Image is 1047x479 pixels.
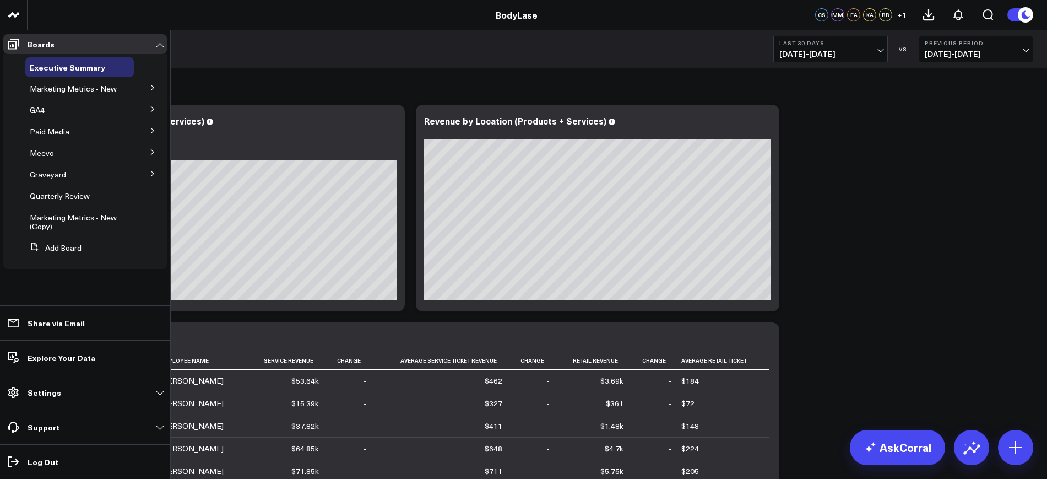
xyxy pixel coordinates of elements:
[249,352,329,370] th: Service Revenue
[547,398,550,409] div: -
[30,212,117,232] span: Marketing Metrics - New (Copy)
[850,430,945,465] a: AskCorral
[3,452,167,472] a: Log Out
[28,40,55,49] p: Boards
[681,398,695,409] div: $72
[364,443,366,454] div: -
[847,8,860,21] div: EA
[893,46,913,52] div: VS
[485,375,502,386] div: $462
[681,466,699,477] div: $205
[30,83,117,94] span: Marketing Metrics - New
[681,421,699,432] div: $148
[364,421,366,432] div: -
[895,8,908,21] button: +1
[291,466,319,477] div: $71.85k
[30,62,105,73] span: Executive Summary
[30,106,45,115] a: GA4
[669,375,671,386] div: -
[160,398,224,409] div: [PERSON_NAME]
[160,375,224,386] div: [PERSON_NAME]
[669,398,671,409] div: -
[560,352,633,370] th: Retail Revenue
[879,8,892,21] div: BB
[547,466,550,477] div: -
[779,50,882,58] span: [DATE] - [DATE]
[773,36,888,62] button: Last 30 Days[DATE]-[DATE]
[329,352,376,370] th: Change
[160,443,224,454] div: [PERSON_NAME]
[485,466,502,477] div: $711
[160,421,224,432] div: [PERSON_NAME]
[600,421,623,432] div: $1.48k
[681,443,699,454] div: $224
[424,115,606,127] div: Revenue by Location (Products + Services)
[831,8,844,21] div: MM
[512,352,560,370] th: Change
[28,353,95,362] p: Explore Your Data
[600,375,623,386] div: $3.69k
[669,443,671,454] div: -
[30,192,90,201] a: Quarterly Review
[364,375,366,386] div: -
[364,466,366,477] div: -
[547,375,550,386] div: -
[605,443,623,454] div: $4.7k
[669,466,671,477] div: -
[606,398,623,409] div: $361
[291,421,319,432] div: $37.82k
[30,63,105,72] a: Executive Summary
[160,466,224,477] div: [PERSON_NAME]
[496,9,538,21] a: BodyLase
[863,8,876,21] div: KA
[28,458,58,466] p: Log Out
[291,375,319,386] div: $53.64k
[30,149,54,158] a: Meevo
[30,191,90,201] span: Quarterly Review
[485,443,502,454] div: $648
[25,238,82,258] button: Add Board
[919,36,1033,62] button: Previous Period[DATE]-[DATE]
[547,443,550,454] div: -
[376,352,512,370] th: Average Service Ticket Revenue
[633,352,681,370] th: Change
[681,352,769,370] th: Average Retail Ticket
[28,423,59,432] p: Support
[50,151,397,160] div: Previous: $889.12k
[28,319,85,327] p: Share via Email
[30,148,54,158] span: Meevo
[291,443,319,454] div: $64.85k
[681,375,699,386] div: $184
[669,421,671,432] div: -
[779,40,882,46] b: Last 30 Days
[600,466,623,477] div: $5.75k
[485,421,502,432] div: $411
[925,50,1027,58] span: [DATE] - [DATE]
[160,352,249,370] th: Employee Name
[547,421,550,432] div: -
[30,169,66,180] span: Graveyard
[28,388,61,397] p: Settings
[30,84,117,93] a: Marketing Metrics - New
[30,170,66,179] a: Graveyard
[30,105,45,115] span: GA4
[364,398,366,409] div: -
[30,126,69,137] span: Paid Media
[815,8,828,21] div: CS
[291,398,319,409] div: $15.39k
[897,11,907,19] span: + 1
[925,40,1027,46] b: Previous Period
[30,127,69,136] a: Paid Media
[485,398,502,409] div: $327
[30,213,121,231] a: Marketing Metrics - New (Copy)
